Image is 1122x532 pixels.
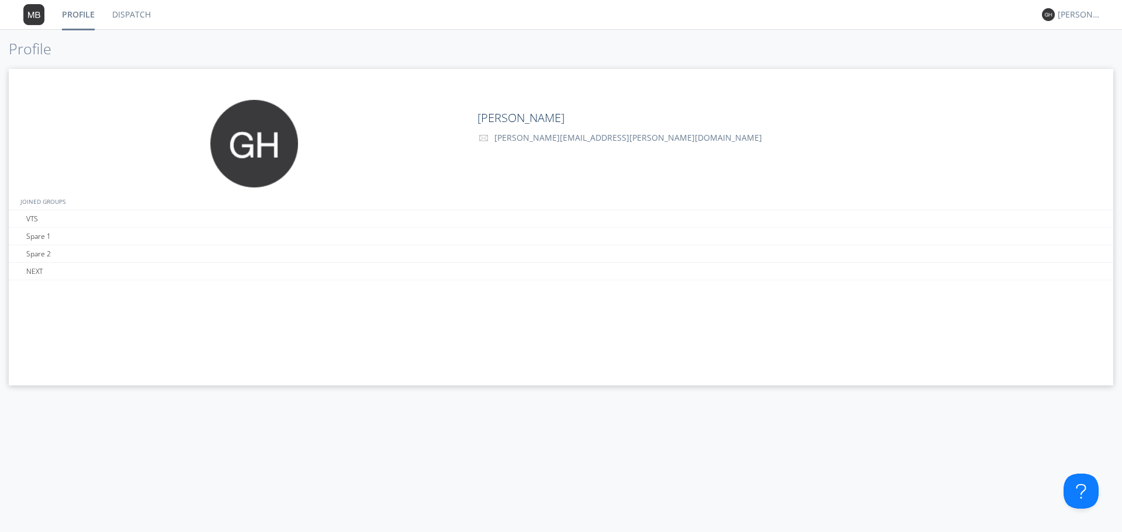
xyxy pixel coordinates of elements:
h2: [PERSON_NAME] [477,112,1012,124]
div: NEXT [23,263,566,280]
img: 373638.png [210,100,298,187]
div: [PERSON_NAME] [1058,9,1102,20]
iframe: Toggle Customer Support [1064,474,1099,509]
img: 373638.png [23,4,44,25]
div: VTS [23,210,566,227]
div: Spare 2 [23,245,566,262]
div: Spare 1 [23,228,566,245]
img: 373638.png [1042,8,1055,21]
img: envelope-outline.svg [479,135,488,141]
div: JOINED GROUPS [18,193,1110,210]
span: [PERSON_NAME][EMAIL_ADDRESS][PERSON_NAME][DOMAIN_NAME] [494,132,762,143]
h1: Profile [9,41,1113,57]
